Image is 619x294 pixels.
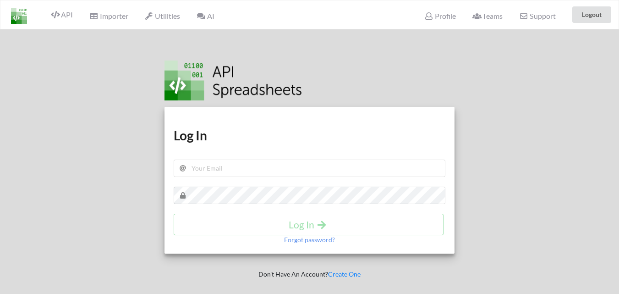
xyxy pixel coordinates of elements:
[328,270,361,278] a: Create One
[174,160,445,177] input: Your Email
[472,11,503,20] span: Teams
[284,235,335,244] p: Forgot password?
[51,10,73,19] span: API
[197,11,214,20] span: AI
[145,11,180,20] span: Utilities
[572,6,611,23] button: Logout
[89,11,128,20] span: Importer
[158,270,461,279] p: Don't Have An Account?
[519,12,555,20] span: Support
[424,11,455,20] span: Profile
[174,127,445,144] h1: Log In
[11,8,27,24] img: LogoIcon.png
[164,61,302,100] img: Logo.png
